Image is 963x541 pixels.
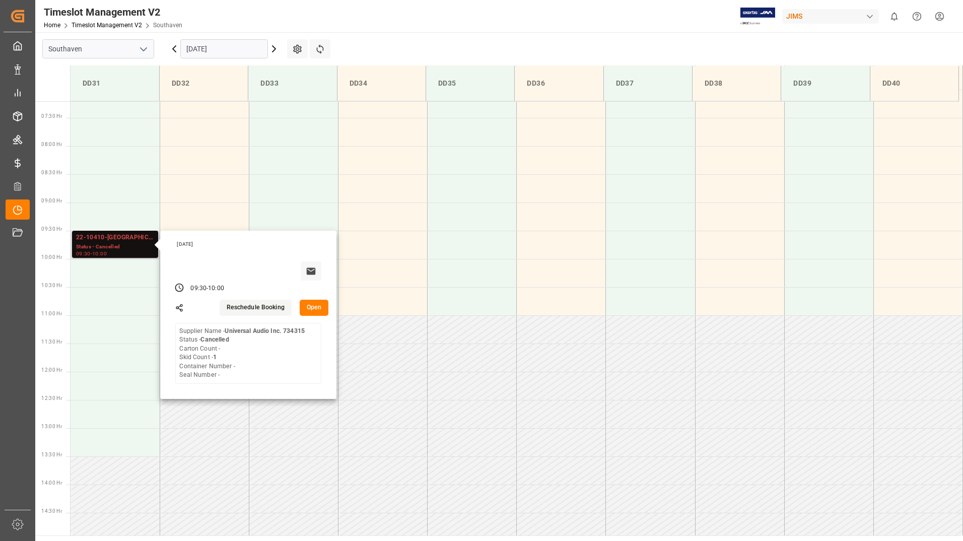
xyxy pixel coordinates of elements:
[41,480,62,486] span: 14:00 Hr
[44,5,182,20] div: Timeslot Management V2
[41,142,62,147] span: 08:00 Hr
[173,241,325,248] div: [DATE]
[200,336,229,343] b: Cancelled
[135,41,151,57] button: open menu
[41,198,62,204] span: 09:00 Hr
[41,311,62,316] span: 11:00 Hr
[79,74,151,93] div: DD31
[91,251,92,256] div: -
[41,226,62,232] span: 09:30 Hr
[782,7,883,26] button: JIMS
[207,284,208,293] div: -
[41,367,62,373] span: 12:00 Hr
[906,5,928,28] button: Help Center
[883,5,906,28] button: show 0 new notifications
[179,327,305,380] div: Supplier Name - Status - Carton Count - Skid Count - Container Number - Seal Number -
[190,284,207,293] div: 09:30
[41,254,62,260] span: 10:00 Hr
[208,284,224,293] div: 10:00
[72,22,142,29] a: Timeslot Management V2
[41,283,62,288] span: 10:30 Hr
[168,74,240,93] div: DD32
[180,39,268,58] input: DD.MM.YYYY
[41,339,62,345] span: 11:30 Hr
[256,74,328,93] div: DD33
[220,300,292,316] button: Reschedule Booking
[41,395,62,401] span: 12:30 Hr
[878,74,950,93] div: DD40
[612,74,684,93] div: DD37
[213,354,217,361] b: 1
[41,508,62,514] span: 14:30 Hr
[225,327,305,334] b: Universal Audio Inc. 734315
[41,424,62,429] span: 13:00 Hr
[76,251,91,256] div: 09:30
[782,9,879,24] div: JIMS
[44,22,60,29] a: Home
[740,8,775,25] img: Exertis%20JAM%20-%20Email%20Logo.jpg_1722504956.jpg
[76,233,154,243] div: 22-10410-[GEOGRAPHIC_DATA]
[346,74,418,93] div: DD34
[701,74,773,93] div: DD38
[41,452,62,457] span: 13:30 Hr
[523,74,595,93] div: DD36
[789,74,861,93] div: DD39
[434,74,506,93] div: DD35
[76,243,154,251] div: Status - Cancelled
[42,39,154,58] input: Type to search/select
[92,251,107,256] div: 10:00
[41,113,62,119] span: 07:30 Hr
[300,300,329,316] button: Open
[41,170,62,175] span: 08:30 Hr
